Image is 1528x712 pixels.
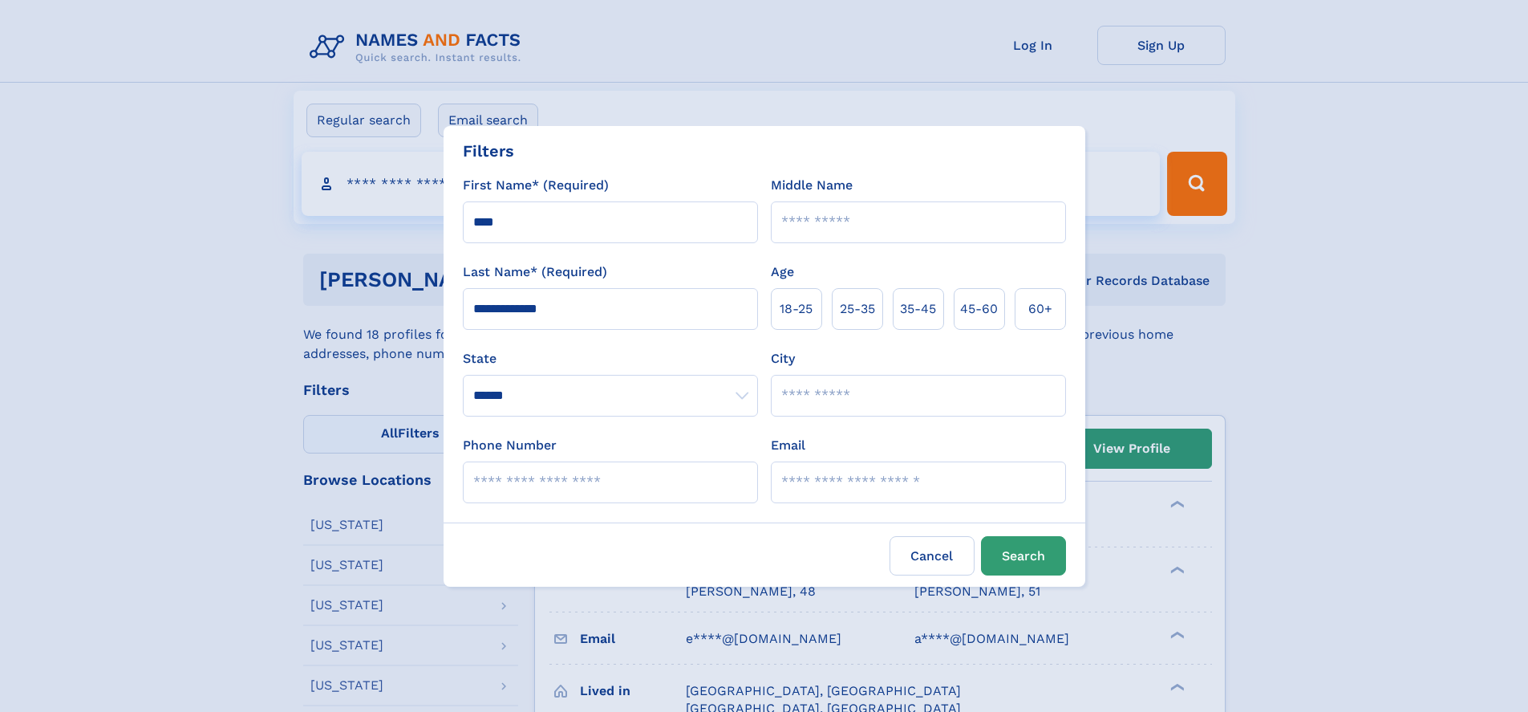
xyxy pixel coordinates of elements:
[900,299,936,319] span: 35‑45
[771,349,795,368] label: City
[960,299,998,319] span: 45‑60
[463,139,514,163] div: Filters
[463,436,557,455] label: Phone Number
[840,299,875,319] span: 25‑35
[463,176,609,195] label: First Name* (Required)
[771,262,794,282] label: Age
[1028,299,1052,319] span: 60+
[771,436,805,455] label: Email
[981,536,1066,576] button: Search
[463,349,758,368] label: State
[771,176,853,195] label: Middle Name
[780,299,813,319] span: 18‑25
[890,536,975,576] label: Cancel
[463,262,607,282] label: Last Name* (Required)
